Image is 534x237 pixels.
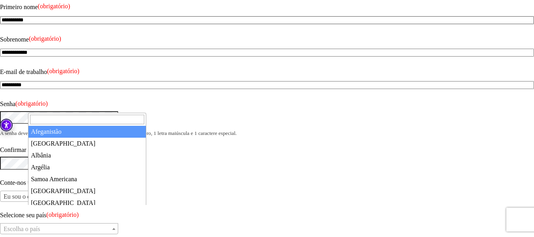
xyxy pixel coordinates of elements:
li: [GEOGRAPHIC_DATA] [28,185,146,197]
font: Escolha o país [4,226,40,232]
span: Eu sou o dono do site [0,191,118,202]
font: (obrigatório) [29,35,61,42]
font: (obrigatório) [38,3,70,9]
li: Afeganistão [28,126,146,138]
font: (obrigatório) [46,211,79,218]
font: (obrigatório) [47,68,79,74]
li: Albânia [28,150,146,161]
li: [GEOGRAPHIC_DATA] [28,138,146,150]
font: (obrigatório) [15,100,48,107]
li: [GEOGRAPHIC_DATA] [28,197,146,209]
li: Samoa Americana [28,173,146,185]
font: Eu sou o dono do site [4,193,58,200]
li: Argélia [28,161,146,173]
